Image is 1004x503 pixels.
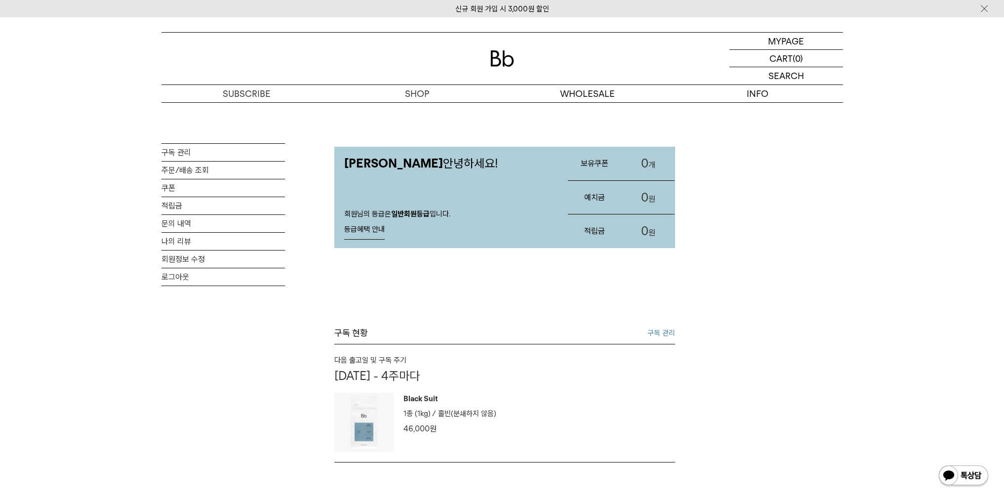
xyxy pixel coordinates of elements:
[729,33,843,50] a: MYPAGE
[490,50,514,67] img: 로고
[641,190,648,205] span: 0
[768,33,804,49] p: MYPAGE
[334,393,394,452] img: 상품이미지
[568,184,621,210] h3: 예치금
[502,85,673,102] p: WHOLESALE
[344,220,385,240] a: 등급혜택 안내
[568,150,621,176] h3: 보유쿠폰
[641,224,648,238] span: 0
[403,422,496,435] div: 46,000
[403,393,496,408] p: Black Suit
[641,156,648,170] span: 0
[938,464,989,488] img: 카카오톡 채널 1:1 채팅 버튼
[769,50,793,67] p: CART
[161,179,285,197] a: 쿠폰
[332,85,502,102] a: SHOP
[568,218,621,244] h3: 적립금
[334,327,368,339] h3: 구독 현황
[391,210,430,218] strong: 일반회원등급
[621,147,675,180] a: 0개
[334,354,675,366] h6: 다음 출고일 및 구독 주기
[403,409,436,418] span: 1종 (1kg) /
[334,200,558,248] div: 회원님의 등급은 입니다.
[729,50,843,67] a: CART (0)
[161,215,285,232] a: 문의 내역
[161,268,285,286] a: 로그아웃
[430,424,437,433] span: 원
[793,50,803,67] p: (0)
[673,85,843,102] p: INFO
[621,214,675,248] a: 0원
[161,233,285,250] a: 나의 리뷰
[334,393,675,452] a: 상품이미지 Black Suit 1종 (1kg) / 홀빈(분쇄하지 않음) 46,000원
[161,162,285,179] a: 주문/배송 조회
[334,147,558,180] p: 안녕하세요!
[161,197,285,214] a: 적립금
[161,251,285,268] a: 회원정보 수정
[334,354,675,383] a: 다음 출고일 및 구독 주기 [DATE] - 4주마다
[161,144,285,161] a: 구독 관리
[438,408,496,419] p: 홀빈(분쇄하지 않음)
[647,327,675,339] a: 구독 관리
[334,369,675,383] p: [DATE] - 4주마다
[161,85,332,102] a: SUBSCRIBE
[344,156,443,170] strong: [PERSON_NAME]
[455,4,549,13] a: 신규 회원 가입 시 3,000원 할인
[621,181,675,214] a: 0원
[768,67,804,84] p: SEARCH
